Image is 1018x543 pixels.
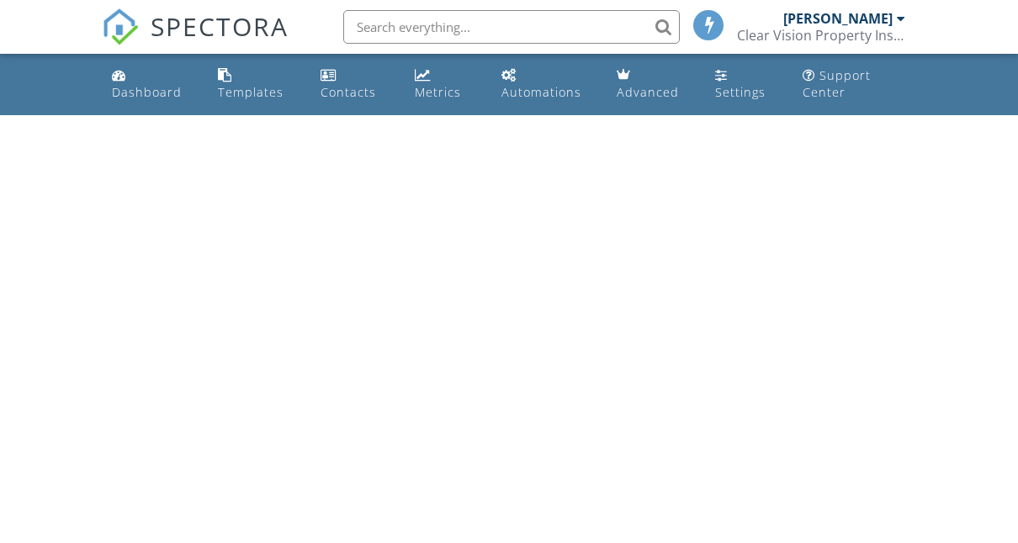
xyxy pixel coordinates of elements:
[102,23,289,58] a: SPECTORA
[314,61,395,108] a: Contacts
[783,10,893,27] div: [PERSON_NAME]
[151,8,289,44] span: SPECTORA
[343,10,680,44] input: Search everything...
[112,84,182,100] div: Dashboard
[211,61,300,108] a: Templates
[105,61,198,108] a: Dashboard
[610,61,695,108] a: Advanced
[737,27,905,44] div: Clear Vision Property Inspections
[715,84,766,100] div: Settings
[501,84,581,100] div: Automations
[102,8,139,45] img: The Best Home Inspection Software - Spectora
[218,84,284,100] div: Templates
[796,61,913,108] a: Support Center
[708,61,782,108] a: Settings
[408,61,480,108] a: Metrics
[803,67,871,100] div: Support Center
[321,84,376,100] div: Contacts
[415,84,461,100] div: Metrics
[617,84,679,100] div: Advanced
[495,61,597,108] a: Automations (Basic)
